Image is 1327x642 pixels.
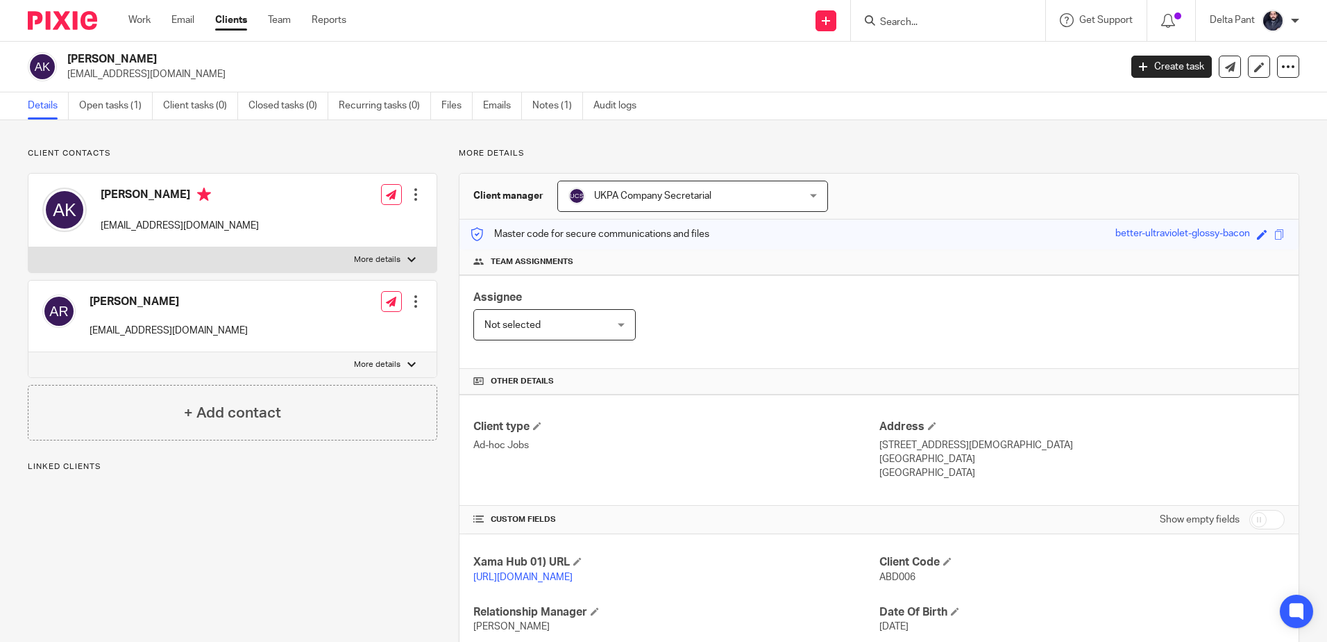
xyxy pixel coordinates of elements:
img: svg%3E [42,188,87,232]
a: [URL][DOMAIN_NAME] [473,573,573,582]
h4: Relationship Manager [473,605,879,620]
a: Create task [1131,56,1212,78]
i: Primary [197,188,211,201]
input: Search [879,17,1004,29]
label: Show empty fields [1160,513,1240,527]
h4: Date Of Birth [879,605,1285,620]
a: Closed tasks (0) [248,92,328,120]
a: Email [171,13,194,27]
span: Team assignments [491,256,573,267]
p: Ad-hoc Jobs [473,438,879,452]
span: [DATE] [879,622,908,632]
img: svg%3E [42,295,76,328]
p: Master code for secure communications and files [470,227,709,241]
a: Audit logs [593,92,647,120]
a: Notes (1) [532,92,583,120]
span: Assignee [473,292,522,303]
p: Linked clients [28,461,437,472]
p: [GEOGRAPHIC_DATA] [879,466,1285,480]
h4: + Add contact [184,402,281,424]
span: [PERSON_NAME] [473,622,550,632]
h4: Client Code [879,555,1285,570]
h4: Address [879,420,1285,434]
a: Reports [312,13,346,27]
h4: [PERSON_NAME] [90,295,248,309]
span: Other details [491,376,554,387]
h3: Client manager [473,189,543,203]
img: svg%3E [28,52,57,81]
h4: Client type [473,420,879,434]
span: UKPA Company Secretarial [594,191,711,201]
p: Delta Pant [1210,13,1255,27]
h4: CUSTOM FIELDS [473,514,879,525]
a: Open tasks (1) [79,92,153,120]
a: Details [28,92,69,120]
a: Client tasks (0) [163,92,238,120]
p: [EMAIL_ADDRESS][DOMAIN_NAME] [67,67,1110,81]
p: More details [354,254,400,265]
a: Recurring tasks (0) [339,92,431,120]
p: Client contacts [28,148,437,159]
h2: [PERSON_NAME] [67,52,902,67]
span: Get Support [1079,15,1133,25]
img: svg%3E [568,188,585,204]
img: dipesh-min.jpg [1262,10,1284,32]
h4: [PERSON_NAME] [101,188,259,205]
p: [EMAIL_ADDRESS][DOMAIN_NAME] [90,324,248,338]
img: Pixie [28,11,97,30]
p: More details [354,359,400,370]
p: More details [459,148,1299,159]
span: ABD006 [879,573,915,582]
span: Not selected [484,320,541,330]
a: Clients [215,13,247,27]
h4: Xama Hub 01) URL [473,555,879,570]
a: Team [268,13,291,27]
p: [EMAIL_ADDRESS][DOMAIN_NAME] [101,219,259,233]
a: Work [128,13,151,27]
div: better-ultraviolet-glossy-bacon [1115,227,1250,242]
a: Files [441,92,473,120]
p: [STREET_ADDRESS][DEMOGRAPHIC_DATA] [879,438,1285,452]
p: [GEOGRAPHIC_DATA] [879,452,1285,466]
a: Emails [483,92,522,120]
